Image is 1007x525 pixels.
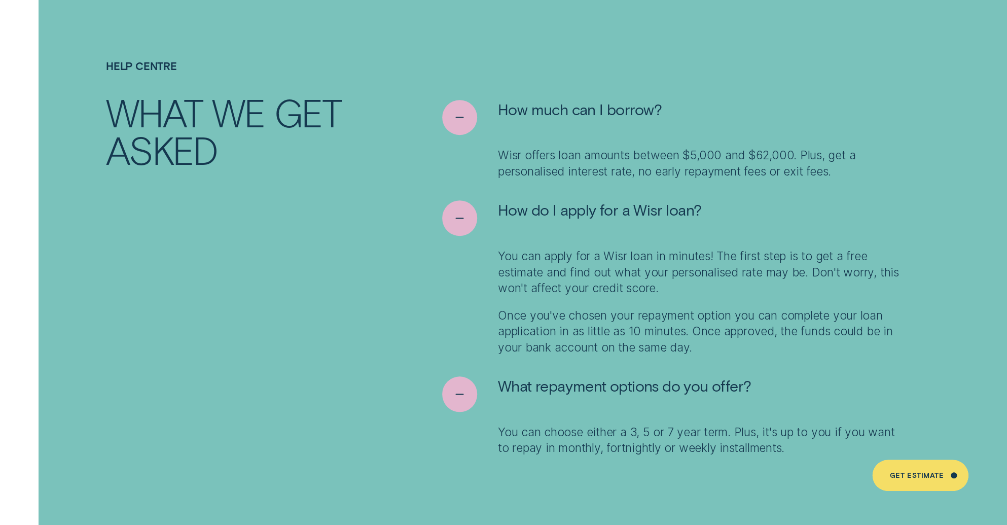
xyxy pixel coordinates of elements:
span: How much can I borrow? [498,100,662,119]
p: Once you've chosen your repayment option you can complete your loan application in as little as 1... [498,308,901,356]
p: You can apply for a Wisr loan in minutes! The first step is to get a free estimate and find out w... [498,249,901,296]
p: Wisr offers loan amounts between $5,000 and $62,000. Plus, get a personalised interest rate, no e... [498,148,901,179]
h4: Help Centre [106,60,363,72]
button: See less [442,100,662,135]
button: See less [442,200,701,235]
button: See less [442,376,751,411]
a: Get Estimate [872,460,968,491]
h2: What we get asked [106,93,363,168]
span: How do I apply for a Wisr loan? [498,200,701,220]
span: What repayment options do you offer? [498,376,751,396]
p: You can choose either a 3, 5 or 7 year term. Plus, it's up to you if you want to repay in monthly... [498,425,901,456]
